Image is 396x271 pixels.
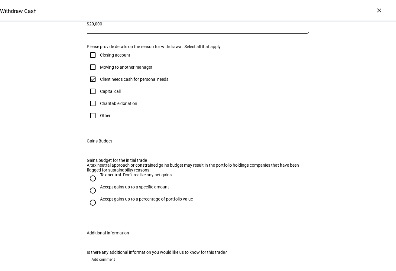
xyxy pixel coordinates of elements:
div: × [374,5,384,15]
button: Add comment [87,255,120,264]
div: Gains Budget [87,139,112,143]
div: Accept gains up to a percentage of portfolio value [100,197,193,201]
div: Moving to another manager [100,65,152,70]
div: A tax neutral approach or constrained gains budget may result in the portfolio holdings companies... [87,163,309,172]
div: Is there any additional information you would like us to know for this trade? [87,250,309,255]
span: Add comment [92,255,115,264]
div: Capital call [100,89,121,94]
div: Closing account [100,53,130,57]
div: Accept gains up to a specific amount [100,184,169,189]
div: Additional Information [87,230,129,235]
div: Client needs cash for personal needs [100,77,168,82]
div: Other [100,113,111,118]
div: Gains budget for the initial trade [87,158,309,163]
div: Please provide details on the reason for withdrawal. Select all that apply. [87,44,309,49]
div: Charitable donation [100,101,137,106]
div: Tax neutral. Don’t realize any net gains. [100,172,173,177]
span: $ [87,21,89,26]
